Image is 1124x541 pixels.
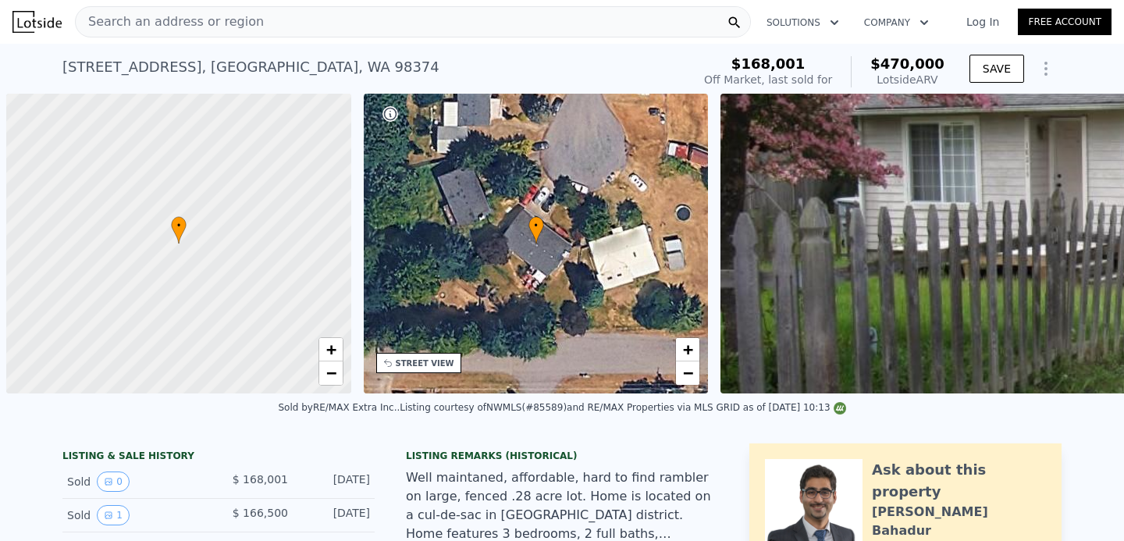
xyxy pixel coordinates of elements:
[396,358,454,369] div: STREET VIEW
[834,402,846,415] img: NWMLS Logo
[870,55,944,72] span: $470,000
[67,472,206,492] div: Sold
[528,219,544,233] span: •
[171,219,187,233] span: •
[171,216,187,244] div: •
[233,473,288,486] span: $ 168,001
[1018,9,1112,35] a: Free Account
[325,363,336,383] span: −
[676,361,699,385] a: Zoom out
[948,14,1018,30] a: Log In
[319,338,343,361] a: Zoom in
[97,472,130,492] button: View historical data
[97,505,130,525] button: View historical data
[683,340,693,359] span: +
[67,505,206,525] div: Sold
[62,450,375,465] div: LISTING & SALE HISTORY
[870,72,944,87] div: Lotside ARV
[400,402,845,413] div: Listing courtesy of NWMLS (#85589) and RE/MAX Properties via MLS GRID as of [DATE] 10:13
[319,361,343,385] a: Zoom out
[301,505,370,525] div: [DATE]
[76,12,264,31] span: Search an address or region
[704,72,832,87] div: Off Market, last sold for
[852,9,941,37] button: Company
[62,56,439,78] div: [STREET_ADDRESS] , [GEOGRAPHIC_DATA] , WA 98374
[872,459,1046,503] div: Ask about this property
[325,340,336,359] span: +
[731,55,806,72] span: $168,001
[278,402,400,413] div: Sold by RE/MAX Extra Inc. .
[676,338,699,361] a: Zoom in
[406,450,718,462] div: Listing Remarks (Historical)
[233,507,288,519] span: $ 166,500
[1030,53,1062,84] button: Show Options
[301,472,370,492] div: [DATE]
[683,363,693,383] span: −
[754,9,852,37] button: Solutions
[528,216,544,244] div: •
[12,11,62,33] img: Lotside
[969,55,1024,83] button: SAVE
[872,503,1046,540] div: [PERSON_NAME] Bahadur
